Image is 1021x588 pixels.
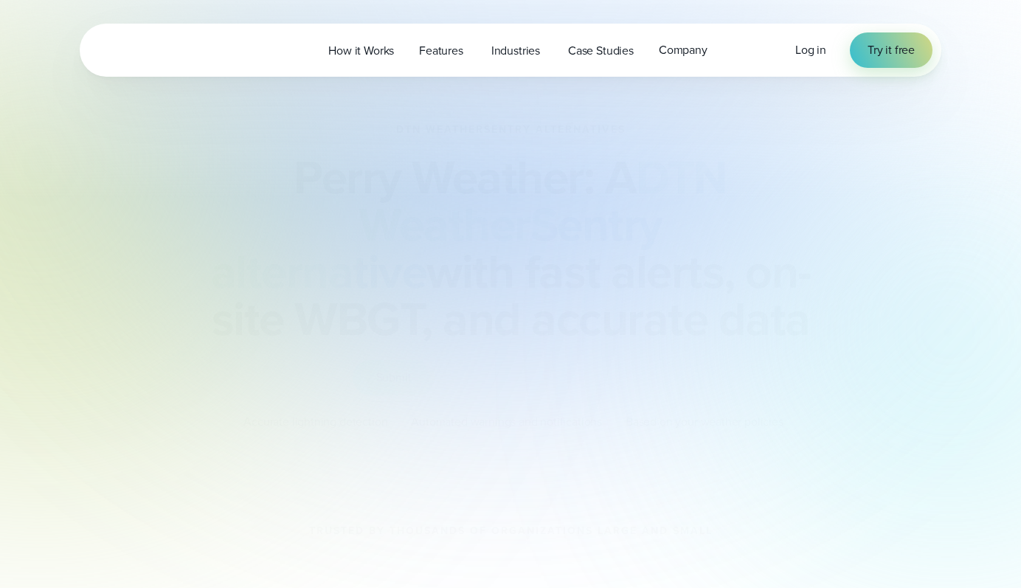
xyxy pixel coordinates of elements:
a: Log in [795,41,826,59]
a: How it Works [316,35,406,66]
span: Case Studies [568,42,634,60]
a: Case Studies [556,35,646,66]
span: How it Works [328,42,394,60]
span: Log in [795,41,826,58]
a: Try it free [850,32,932,68]
span: Try it free [868,41,915,59]
span: Industries [491,42,540,60]
span: Features [419,42,463,60]
span: Company [659,41,707,59]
